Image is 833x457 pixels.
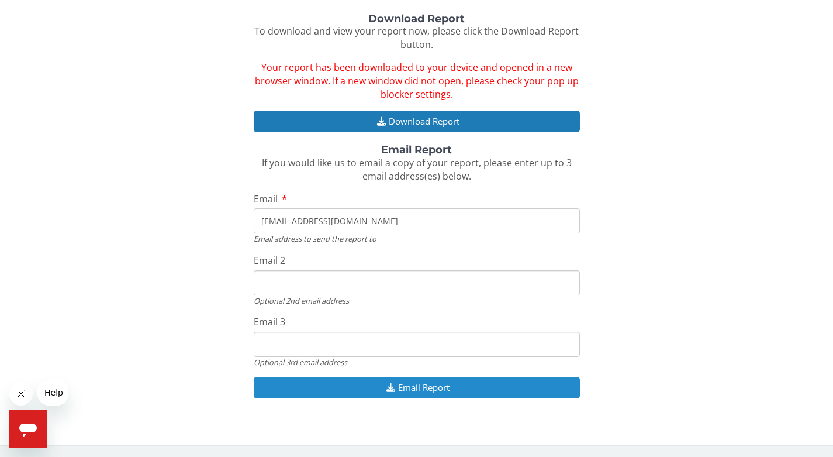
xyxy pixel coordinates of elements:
[254,111,580,132] button: Download Report
[254,295,580,306] div: Optional 2nd email address
[254,254,285,267] span: Email 2
[9,410,47,448] iframe: Button to launch messaging window
[368,12,465,25] strong: Download Report
[254,233,580,244] div: Email address to send the report to
[254,377,580,398] button: Email Report
[37,380,68,406] iframe: Message from company
[255,61,579,101] span: Your report has been downloaded to your device and opened in a new browser window. If a new windo...
[254,193,278,205] span: Email
[254,357,580,367] div: Optional 3rd email address
[262,156,572,183] span: If you would like us to email a copy of your report, please enter up to 3 email address(es) below.
[254,25,579,51] span: To download and view your report now, please click the Download Report button.
[381,143,452,156] strong: Email Report
[254,315,285,328] span: Email 3
[9,382,33,406] iframe: Close message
